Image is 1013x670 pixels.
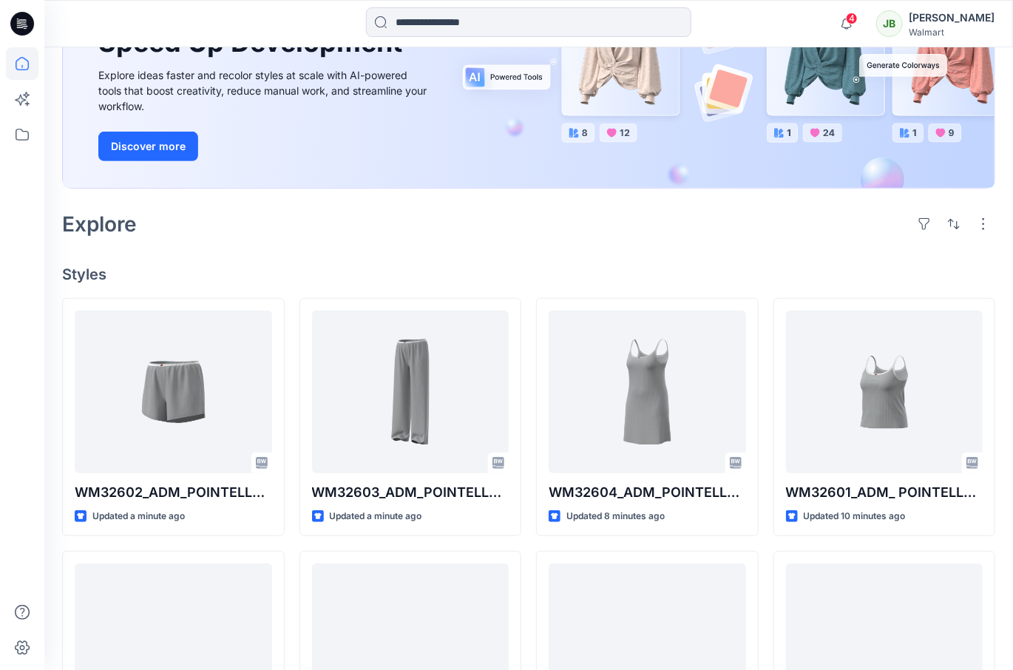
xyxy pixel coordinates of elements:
a: WM32604_ADM_POINTELLE SHORT CHEMISE [549,311,746,473]
div: [PERSON_NAME] [909,9,995,27]
span: 4 [846,13,858,24]
p: WM32603_ADM_POINTELLE OPEN PANT [312,482,509,503]
div: JB [876,10,903,37]
p: Updated a minute ago [92,509,185,524]
p: WM32602_ADM_POINTELLE SHORT [75,482,272,503]
a: Discover more [98,132,431,161]
p: Updated 10 minutes ago [804,509,906,524]
button: Discover more [98,132,198,161]
p: WM32604_ADM_POINTELLE SHORT CHEMISE [549,482,746,503]
h4: Styles [62,265,995,283]
h2: Explore [62,212,137,236]
p: Updated a minute ago [330,509,422,524]
div: Walmart [909,27,995,38]
div: Explore ideas faster and recolor styles at scale with AI-powered tools that boost creativity, red... [98,67,431,114]
a: WM32603_ADM_POINTELLE OPEN PANT [312,311,509,473]
a: WM32602_ADM_POINTELLE SHORT [75,311,272,473]
p: WM32601_ADM_ POINTELLE TANK [786,482,983,503]
a: WM32601_ADM_ POINTELLE TANK [786,311,983,473]
p: Updated 8 minutes ago [566,509,665,524]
